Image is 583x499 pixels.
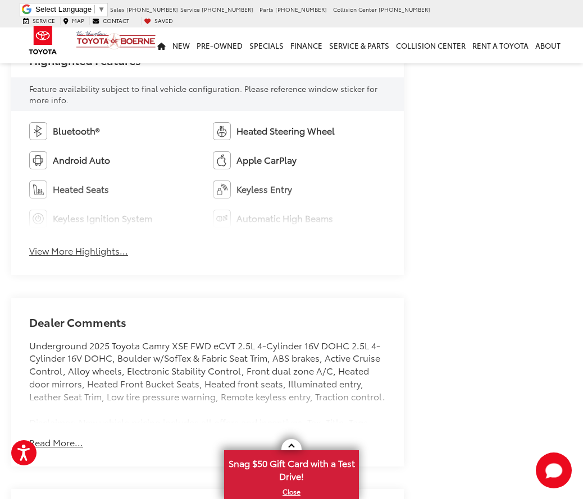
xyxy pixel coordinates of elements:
[536,452,572,488] button: Toggle Chat Window
[76,30,156,50] img: Vic Vaughan Toyota of Boerne
[225,451,358,486] span: Snag $50 Gift Card with a Test Drive!
[53,154,110,167] span: Android Auto
[29,122,47,140] img: Bluetooth®
[333,5,377,13] span: Collision Center
[98,5,105,13] span: ▼
[141,17,176,25] a: My Saved Vehicles
[20,17,58,25] a: Service
[29,436,83,449] button: Read More...
[89,17,132,25] a: Contact
[35,5,92,13] span: Select Language
[29,181,47,198] img: Heated Seats
[379,5,430,13] span: [PHONE_NUMBER]
[103,16,129,25] span: Contact
[29,244,128,257] button: View More Highlights...
[33,16,55,25] span: Service
[213,122,231,140] img: Heated Steering Wheel
[469,27,532,63] a: Rent a Toyota
[202,5,253,13] span: [PHONE_NUMBER]
[154,16,173,25] span: Saved
[180,5,200,13] span: Service
[35,5,105,13] a: Select Language​
[169,27,193,63] a: New
[22,22,64,58] img: Toyota
[259,5,274,13] span: Parts
[532,27,564,63] a: About
[126,5,178,13] span: [PHONE_NUMBER]
[536,452,572,488] svg: Start Chat
[72,16,84,25] span: Map
[60,17,87,25] a: Map
[236,154,297,167] span: Apple CarPlay
[94,5,95,13] span: ​
[246,27,287,63] a: Specials
[236,124,335,137] span: Heated Steering Wheel
[110,5,125,13] span: Sales
[29,54,141,66] h2: Highlighted Features
[193,27,246,63] a: Pre-Owned
[29,151,47,169] img: Android Auto
[275,5,327,13] span: [PHONE_NUMBER]
[393,27,469,63] a: Collision Center
[53,124,99,137] span: Bluetooth®
[326,27,393,63] a: Service & Parts: Opens in a new tab
[213,151,231,169] img: Apple CarPlay
[213,181,231,198] img: Keyless Entry
[29,316,386,339] h2: Dealer Comments
[154,27,169,63] a: Home
[29,83,377,105] span: Feature availability subject to final vehicle configuration. Please reference window sticker for ...
[287,27,326,63] a: Finance
[29,339,386,423] div: Underground 2025 Toyota Camry XSE FWD eCVT 2.5L 4-Cylinder 16V DOHC 2.5L 4-Cylinder 16V DOHC, Bou...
